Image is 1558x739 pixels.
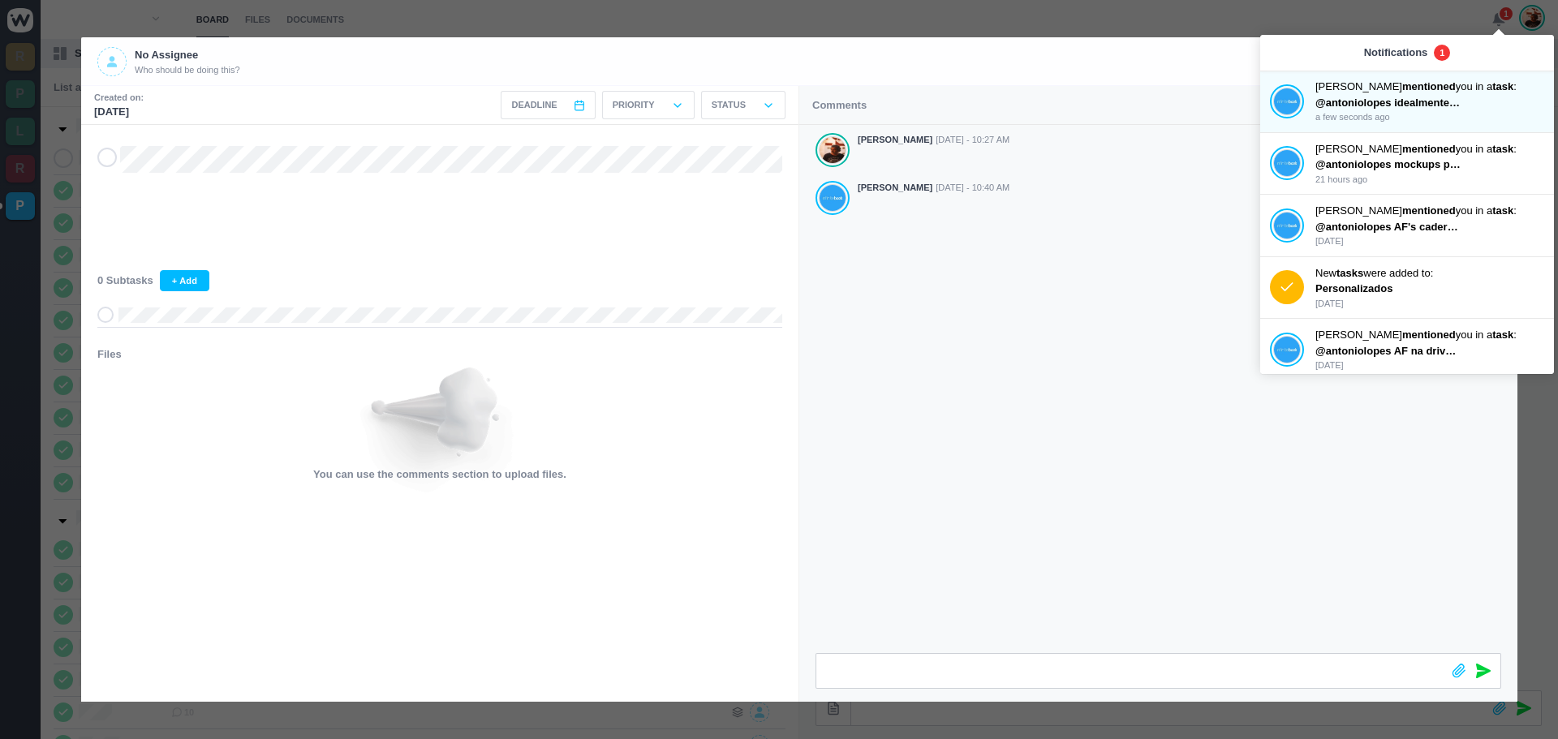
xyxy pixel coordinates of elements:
p: No Assignee [135,47,240,63]
span: Deadline [511,98,557,112]
p: [DATE] [94,104,144,120]
strong: task [1492,329,1513,341]
p: [PERSON_NAME] you in a : [1315,203,1544,219]
a: Newtaskswere added to: Personalizados [DATE] [1270,265,1544,311]
p: [DATE] [1315,297,1544,311]
strong: task [1492,204,1513,217]
p: Personalizados [1315,281,1461,297]
span: 1 [1434,45,1450,61]
img: João Tosta [1274,149,1300,177]
a: João Tosta [PERSON_NAME]mentionedyou in atask: @antoniolopes mockups planner A5 + caixa SK e cade... [1270,141,1544,187]
a: João Tosta [PERSON_NAME]mentionedyou in atask: @antoniolopes idealmente preciso dos logos vetoriz... [1270,79,1544,124]
span: @antoniolopes AF's caderno + cinta na drive [1315,221,1540,233]
small: Created on: [94,91,144,105]
p: [DATE] [1315,234,1544,248]
p: 21 hours ago [1315,173,1544,187]
strong: mentioned [1402,329,1456,341]
img: João Tosta [1274,88,1300,115]
p: New were added to: [1315,265,1544,281]
strong: mentioned [1402,80,1456,92]
p: Notifications [1364,45,1428,61]
img: João Tosta [1274,336,1300,363]
p: Status [712,98,746,112]
strong: task [1492,80,1513,92]
strong: mentioned [1402,143,1456,155]
strong: mentioned [1402,204,1456,217]
strong: task [1492,143,1513,155]
a: João Tosta [PERSON_NAME]mentionedyou in atask: @antoniolopes AF na drive confirmar só por favor q... [1270,327,1544,372]
p: Priority [613,98,655,112]
p: [PERSON_NAME] you in a : [1315,327,1544,343]
img: João Tosta [1274,212,1300,239]
span: Who should be doing this? [135,63,240,77]
a: João Tosta [PERSON_NAME]mentionedyou in atask: @antoniolopes AF's caderno + cinta na drive [DATE] [1270,203,1544,248]
strong: tasks [1336,267,1363,279]
p: a few seconds ago [1315,110,1544,124]
p: Comments [812,97,867,114]
p: [DATE] [1315,359,1544,372]
p: [PERSON_NAME] you in a : [1315,141,1544,157]
p: [PERSON_NAME] you in a : [1315,79,1544,95]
